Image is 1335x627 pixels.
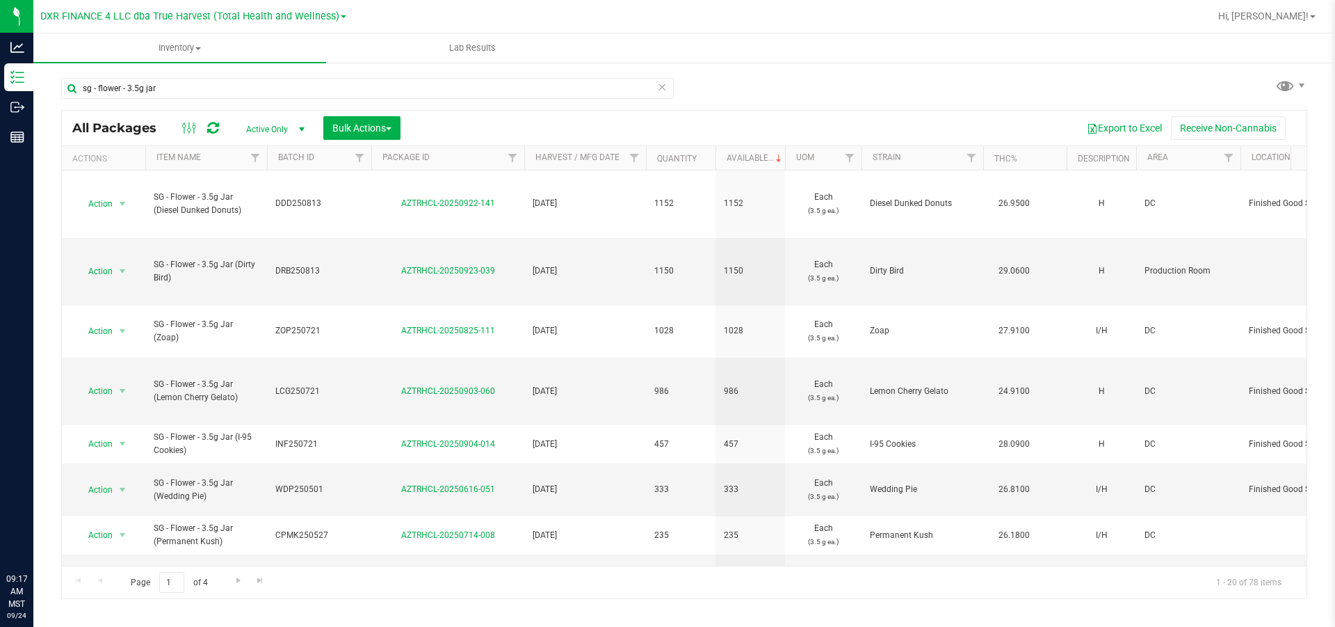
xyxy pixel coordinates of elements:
[1218,10,1309,22] span: Hi, [PERSON_NAME]!
[154,258,259,285] span: SG - Flower - 3.5g Jar (Dirty Bird)
[159,572,184,594] input: 1
[76,525,113,545] span: Action
[1075,436,1128,452] div: H
[533,529,638,542] span: [DATE]
[793,431,853,457] span: Each
[76,381,113,401] span: Action
[41,514,58,530] iframe: Resource center unread badge
[1075,263,1128,279] div: H
[250,572,270,591] a: Go to the last page
[654,264,707,278] span: 1150
[114,480,131,500] span: select
[724,324,777,338] span: 1028
[40,10,339,22] span: DXR FINANCE 4 LLC dba True Harvest (Total Health and Wellness)
[76,262,113,281] span: Action
[76,322,113,341] span: Action
[114,262,131,281] span: select
[1075,383,1128,399] div: H
[72,154,140,164] div: Actions
[1075,527,1128,543] div: I/H
[654,324,707,338] span: 1028
[114,525,131,545] span: select
[1144,438,1232,451] span: DC
[1078,116,1171,140] button: Export to Excel
[1075,196,1128,212] div: H
[6,610,27,621] p: 09/24
[793,271,853,285] p: (3.5 g ea.)
[14,516,56,557] iframe: Resource center
[724,264,777,278] span: 1150
[992,193,1037,214] span: 26.9500
[992,479,1037,500] span: 26.8100
[275,385,363,398] span: LCG250721
[796,152,814,162] a: UOM
[114,381,131,401] span: select
[1144,385,1232,398] span: DC
[724,483,777,496] span: 333
[992,321,1037,341] span: 27.9100
[401,386,495,396] a: AZTRHCL-20250903-060
[992,261,1037,281] span: 29.0600
[332,122,391,134] span: Bulk Actions
[1171,116,1286,140] button: Receive Non-Cannabis
[870,529,975,542] span: Permanent Kush
[793,331,853,344] p: (3.5 g ea.)
[533,438,638,451] span: [DATE]
[1144,483,1232,496] span: DC
[156,152,201,162] a: Item Name
[870,483,975,496] span: Wedding Pie
[960,146,983,170] a: Filter
[76,194,113,214] span: Action
[1144,264,1232,278] span: Production Room
[870,438,975,451] span: I-95 Cookies
[1144,197,1232,210] span: DC
[533,197,638,210] span: [DATE]
[401,484,495,494] a: AZTRHCL-20250616-051
[154,378,259,404] span: SG - Flower - 3.5g Jar (Lemon Cherry Gelato)
[501,146,524,170] a: Filter
[76,480,113,500] span: Action
[724,197,777,210] span: 1152
[401,198,495,208] a: AZTRHCL-20250922-141
[154,318,259,344] span: SG - Flower - 3.5g Jar (Zoap)
[793,391,853,404] p: (3.5 g ea.)
[154,522,259,548] span: SG - Flower - 3.5g Jar (Permanent Kush)
[33,42,326,54] span: Inventory
[1078,154,1130,164] a: Description
[533,264,638,278] span: [DATE]
[533,385,638,398] span: [DATE]
[533,483,638,496] span: [DATE]
[1147,152,1168,162] a: Area
[654,197,707,210] span: 1152
[793,204,853,217] p: (3.5 g ea.)
[33,33,326,63] a: Inventory
[533,324,638,338] span: [DATE]
[992,381,1037,402] span: 24.9100
[275,197,363,210] span: DDD250813
[154,191,259,217] span: SG - Flower - 3.5g Jar (Diesel Dunked Donuts)
[793,477,853,503] span: Each
[657,78,667,96] span: Clear
[793,535,853,548] p: (3.5 g ea.)
[654,529,707,542] span: 235
[654,385,707,398] span: 986
[870,264,975,278] span: Dirty Bird
[228,572,248,591] a: Go to the next page
[657,154,697,164] a: Quantity
[244,146,267,170] a: Filter
[430,42,515,54] span: Lab Results
[1075,482,1128,498] div: I/H
[348,146,371,170] a: Filter
[1205,572,1293,593] span: 1 - 20 of 78 items
[793,191,853,217] span: Each
[72,120,170,136] span: All Packages
[275,483,363,496] span: WDP250501
[278,152,314,162] a: Batch ID
[724,529,777,542] span: 235
[535,152,620,162] a: Harvest / Mfg Date
[61,78,674,99] input: Search Package ID, Item Name, SKU, Lot or Part Number...
[275,324,363,338] span: ZOP250721
[382,152,430,162] a: Package ID
[793,522,853,548] span: Each
[1075,323,1128,339] div: I/H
